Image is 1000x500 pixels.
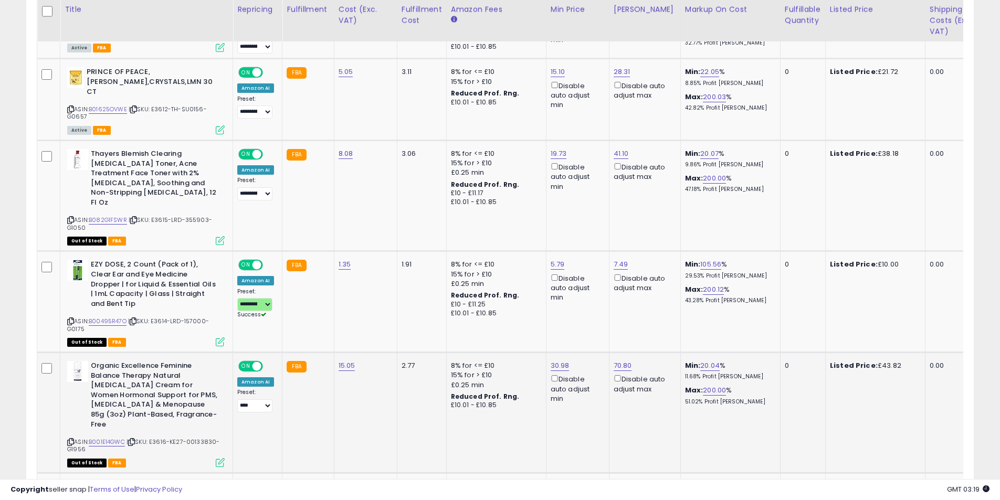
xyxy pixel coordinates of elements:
[261,68,278,77] span: OFF
[830,259,878,269] b: Listed Price:
[685,259,701,269] b: Min:
[261,362,278,371] span: OFF
[685,173,703,183] b: Max:
[67,149,88,170] img: 31uonInKbkL._SL40_.jpg
[700,360,720,371] a: 20.04
[91,361,218,432] b: Organic Excellence Feminine Balance Therapy Natural [MEDICAL_DATA] Cream for Women Hormonal Suppo...
[685,360,701,370] b: Min:
[90,484,134,494] a: Terms of Use
[700,67,719,77] a: 22.05
[67,317,209,333] span: | SKU: E3614-LRD-157000-G0175
[237,377,274,387] div: Amazon AI
[451,77,538,87] div: 15% for > £10
[67,459,107,467] span: All listings that are currently out of stock and unavailable for purchase on Amazon
[685,272,772,280] p: 29.53% Profit [PERSON_NAME]
[287,149,306,161] small: FBA
[685,92,772,112] div: %
[830,148,878,158] b: Listed Price:
[451,309,538,318] div: £10.01 - £10.85
[614,4,676,15] div: [PERSON_NAME]
[685,80,772,87] p: 8.85% Profit [PERSON_NAME]
[91,260,218,311] b: EZY DOSE, 2 Count (Pack of 1), Clear Ear and Eye Medicine Dropper | for Liquid & Essential Oils |...
[451,300,538,309] div: £10 - £11.25
[930,361,980,370] div: 0.00
[685,39,772,47] p: 32.77% Profit [PERSON_NAME]
[830,260,917,269] div: £10.00
[108,459,126,467] span: FBA
[830,4,921,15] div: Listed Price
[930,149,980,158] div: 0.00
[239,261,252,270] span: ON
[65,4,228,15] div: Title
[287,4,329,15] div: Fulfillment
[239,362,252,371] span: ON
[10,484,49,494] strong: Copyright
[67,438,220,453] span: | SKU: E3616-KE27-00133830-G1956
[551,360,570,371] a: 30.98
[237,83,274,93] div: Amazon AI
[237,177,274,200] div: Preset:
[93,44,111,52] span: FBA
[287,361,306,373] small: FBA
[685,92,703,102] b: Max:
[451,149,538,158] div: 8% for <= £10
[614,360,632,371] a: 70.80
[614,80,672,100] div: Disable auto adjust max
[685,386,772,405] div: %
[451,89,520,98] b: Reduced Prof. Rng.
[402,4,442,26] div: Fulfillment Cost
[67,361,88,382] img: 310pQ6dXxXL._SL40_.jpg
[91,149,218,210] b: Thayers Blemish Clearing [MEDICAL_DATA] Toner, Acne Treatment Face Toner with 2% [MEDICAL_DATA], ...
[87,67,214,99] b: PRINCE OF PEACE, [PERSON_NAME],CRYSTALS,LMN 30 CT
[785,361,817,370] div: 0
[89,438,125,446] a: B001E14GWC
[551,4,605,15] div: Min Price
[451,198,538,207] div: £10.01 - £10.85
[451,260,538,269] div: 8% for <= £10
[703,284,724,295] a: 200.12
[685,285,772,304] div: %
[700,259,721,270] a: 105.56
[402,361,438,370] div: 2.77
[287,260,306,271] small: FBA
[614,148,629,159] a: 41.10
[67,105,207,121] span: | SKU: E3612-TH-SU0156-G0657
[947,484,990,494] span: 2025-09-12 03:19 GMT
[451,158,538,168] div: 15% for > £10
[685,361,772,380] div: %
[930,260,980,269] div: 0.00
[451,189,538,198] div: £10 - £11.17
[339,259,351,270] a: 1.35
[614,67,630,77] a: 28.31
[451,42,538,51] div: £10.01 - £10.85
[551,373,601,403] div: Disable auto adjust min
[239,68,252,77] span: ON
[703,92,726,102] a: 200.03
[830,360,878,370] b: Listed Price:
[451,98,538,107] div: £10.01 - £10.85
[237,288,274,319] div: Preset:
[830,67,878,77] b: Listed Price:
[685,373,772,380] p: 11.68% Profit [PERSON_NAME]
[451,168,538,177] div: £0.25 min
[451,291,520,300] b: Reduced Prof. Rng.
[402,260,438,269] div: 1.91
[67,44,91,52] span: All listings currently available for purchase on Amazon
[237,311,266,318] span: Success
[93,126,111,135] span: FBA
[237,276,274,285] div: Amazon AI
[451,380,538,390] div: £0.25 min
[685,149,772,168] div: %
[451,401,538,410] div: £10.01 - £10.85
[685,67,701,77] b: Min:
[237,4,278,15] div: Repricing
[551,148,567,159] a: 19.73
[614,161,672,182] div: Disable auto adjust max
[339,67,353,77] a: 5.05
[67,3,225,51] div: ASIN:
[551,259,565,270] a: 5.79
[10,485,182,495] div: seller snap | |
[67,338,107,347] span: All listings that are currently out of stock and unavailable for purchase on Amazon
[830,361,917,370] div: £43.82
[67,237,107,246] span: All listings that are currently out of stock and unavailable for purchase on Amazon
